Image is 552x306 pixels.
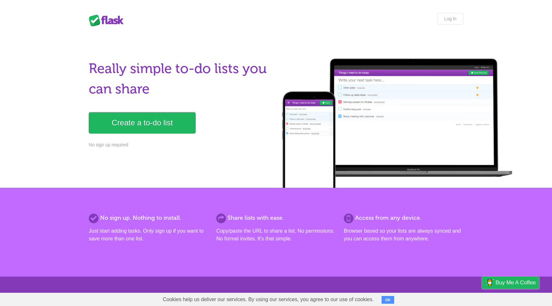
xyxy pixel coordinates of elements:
[344,227,463,243] p: Browser based so your lists are always synced and you can access them from anywhere.
[382,296,394,304] button: OK
[482,277,539,289] a: Buy me a coffee
[344,214,463,222] h2: Access from any device.
[89,112,196,133] a: Create a to-do list
[89,227,208,243] p: Just start adding tasks. Only sign up if you want to save more than one list.
[156,293,380,306] span: Cookies help us deliver our services. By using our services, you agree to our use of cookies.
[89,58,272,99] h1: Really simple to-do lists you can share
[89,214,208,222] h2: No sign up. Nothing to install.
[437,13,463,25] a: Log in
[216,214,336,222] h2: Share lists with ease.
[216,227,336,243] p: Copy/paste the URL to share a list. No permissions. No formal invites. It's that simple.
[496,277,536,288] span: Buy me a coffee
[89,15,128,26] div: Flask Lists
[485,277,494,288] img: Buy me a coffee
[89,142,272,148] p: No sign up required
